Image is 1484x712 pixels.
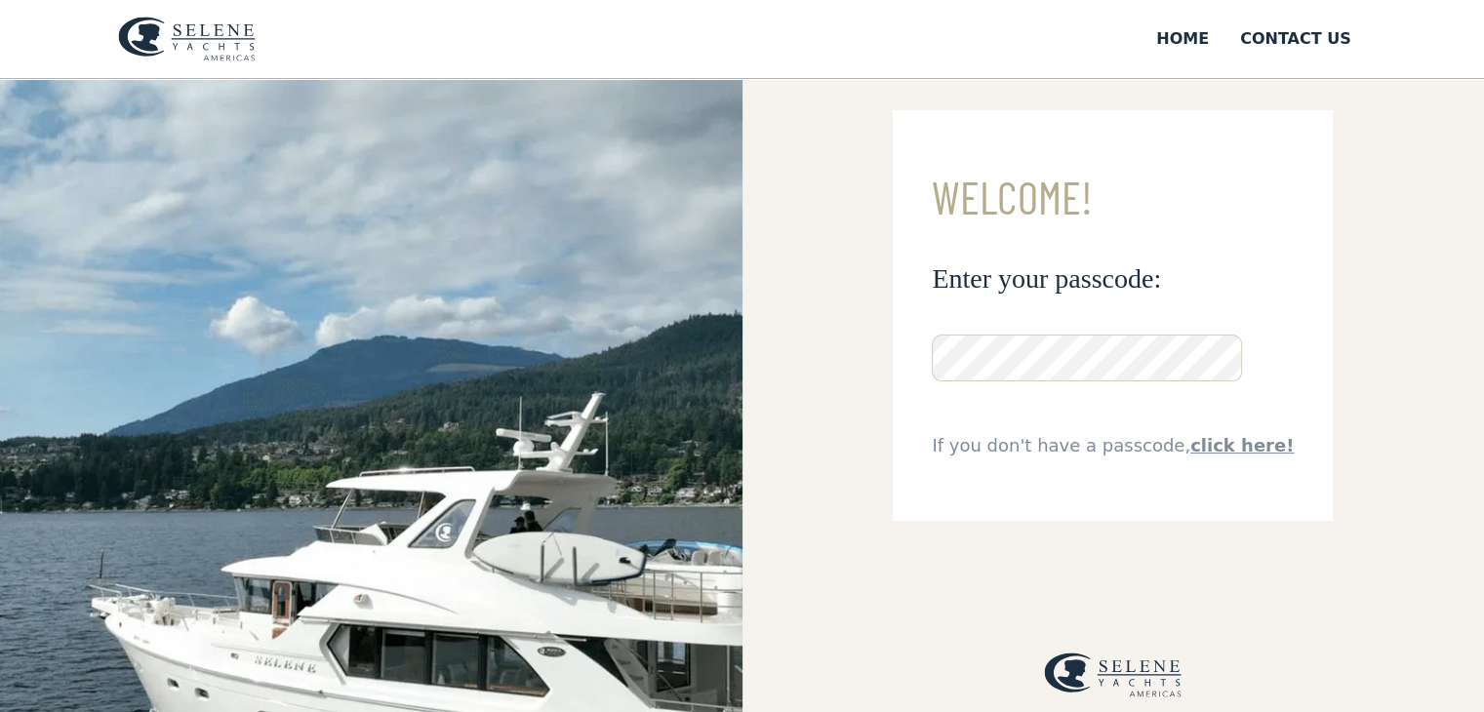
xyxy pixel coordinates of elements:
a: click here! [1190,435,1294,455]
h3: Enter your passcode: [932,261,1294,296]
div: Home [1156,27,1209,51]
div: Contact US [1240,27,1351,51]
form: Email Form [893,110,1333,521]
img: logo [118,17,256,61]
h3: Welcome! [932,173,1294,222]
div: If you don't have a passcode, [932,432,1294,458]
img: logo [1044,653,1182,697]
